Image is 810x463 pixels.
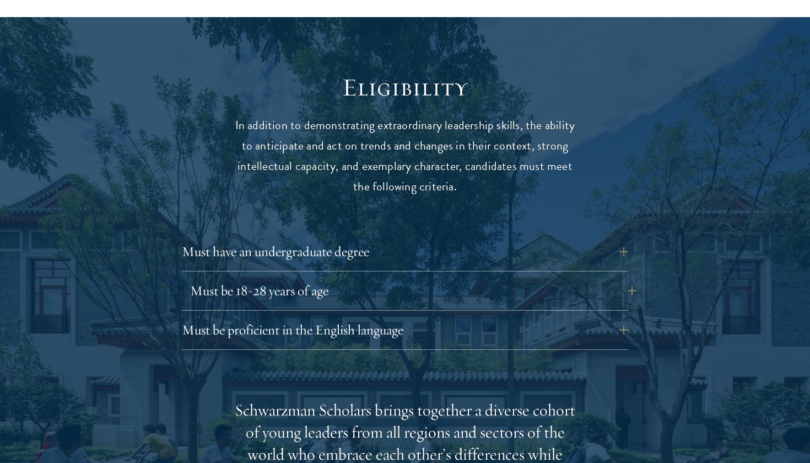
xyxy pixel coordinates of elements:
[182,238,628,265] button: Must have an undergraduate degree
[190,278,636,304] button: Must be 18-28 years of age
[234,115,576,197] p: In addition to demonstrating extraordinary leadership skills, the ability to anticipate and act o...
[234,72,576,103] h2: Eligibility
[182,317,628,343] button: Must be proficient in the English language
